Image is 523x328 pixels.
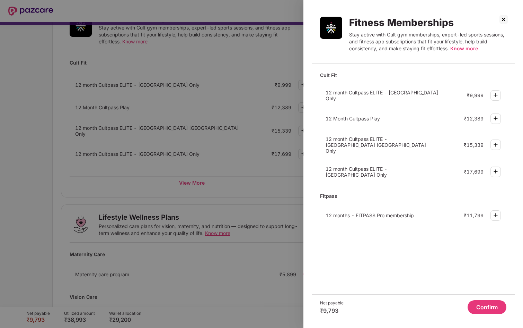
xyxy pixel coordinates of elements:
div: Fitpass [320,190,506,202]
div: ₹9,999 [467,92,484,98]
div: Fitness Memberships [349,17,506,28]
span: Know more [450,45,478,51]
img: svg+xml;base64,PHN2ZyBpZD0iUGx1cy0zMngzMiIgeG1sbnM9Imh0dHA6Ly93d3cudzMub3JnLzIwMDAvc3ZnIiB3aWR0aD... [491,167,500,176]
img: svg+xml;base64,PHN2ZyBpZD0iUGx1cy0zMngzMiIgeG1sbnM9Imh0dHA6Ly93d3cudzMub3JnLzIwMDAvc3ZnIiB3aWR0aD... [491,91,500,99]
span: 12 month Cultpass ELITE - [GEOGRAPHIC_DATA] [GEOGRAPHIC_DATA] Only [326,136,426,154]
div: Stay active with Cult gym memberships, expert-led sports sessions, and fitness app subscriptions ... [349,31,506,52]
button: Confirm [468,300,506,314]
img: Fitness Memberships [320,17,342,39]
img: svg+xml;base64,PHN2ZyBpZD0iUGx1cy0zMngzMiIgeG1sbnM9Imh0dHA6Ly93d3cudzMub3JnLzIwMDAvc3ZnIiB3aWR0aD... [491,114,500,123]
span: 12 month Cultpass ELITE - [GEOGRAPHIC_DATA] Only [326,166,387,178]
span: 12 month Cultpass ELITE - [GEOGRAPHIC_DATA] Only [326,90,438,101]
div: Cult Fit [320,69,506,81]
span: 12 Month Cultpass Play [326,116,380,121]
img: svg+xml;base64,PHN2ZyBpZD0iUGx1cy0zMngzMiIgeG1sbnM9Imh0dHA6Ly93d3cudzMub3JnLzIwMDAvc3ZnIiB3aWR0aD... [491,141,500,149]
div: ₹12,389 [464,116,484,121]
div: ₹15,339 [464,142,484,148]
img: svg+xml;base64,PHN2ZyBpZD0iQ3Jvc3MtMzJ4MzIiIHhtbG5zPSJodHRwOi8vd3d3LnczLm9yZy8yMDAwL3N2ZyIgd2lkdG... [498,14,509,25]
div: ₹11,799 [464,212,484,218]
div: Net payable [320,300,344,306]
span: 12 months - FITPASS Pro membership [326,212,414,218]
div: ₹17,699 [464,169,484,175]
div: ₹9,793 [320,307,344,314]
img: svg+xml;base64,PHN2ZyBpZD0iUGx1cy0zMngzMiIgeG1sbnM9Imh0dHA6Ly93d3cudzMub3JnLzIwMDAvc3ZnIiB3aWR0aD... [491,211,500,219]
